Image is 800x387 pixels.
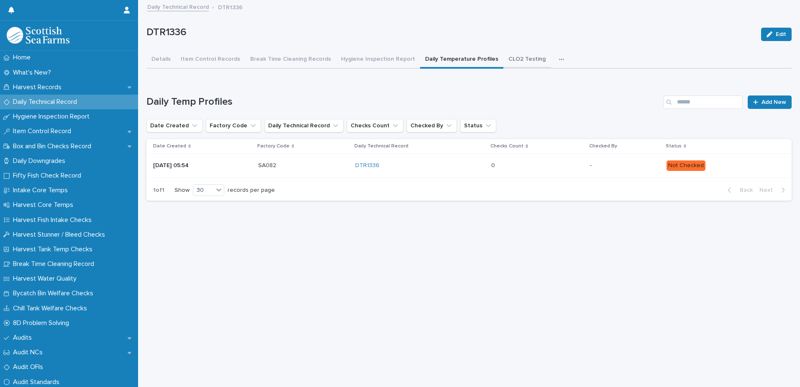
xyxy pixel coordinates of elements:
[10,172,88,180] p: Fifty Fish Check Record
[10,98,84,106] p: Daily Technical Record
[10,289,100,297] p: Bycatch Bin Welfare Checks
[146,51,176,69] button: Details
[228,187,275,194] p: records per page
[491,160,497,169] p: 0
[10,113,96,121] p: Hygiene Inspection Report
[490,142,523,151] p: Checks Count
[10,69,58,77] p: What's New?
[667,160,705,171] div: Not Checked
[153,142,186,151] p: Date Created
[193,186,213,195] div: 30
[10,157,72,165] p: Daily Downgrades
[761,28,792,41] button: Edit
[735,187,753,193] span: Back
[146,119,203,132] button: Date Created
[147,2,209,11] a: Daily Technical Record
[589,142,617,151] p: Checked By
[146,154,792,178] tr: [DATE] 05:54SA082SA082 DTR1336 00 -Not Checked
[10,127,78,135] p: Item Control Record
[206,119,261,132] button: Factory Code
[10,186,74,194] p: Intake Core Temps
[10,231,112,239] p: Harvest Stunner / Bleed Checks
[258,160,278,169] p: SA082
[355,162,379,169] a: DTR1336
[759,187,778,193] span: Next
[7,27,69,44] img: mMrefqRFQpe26GRNOUkG
[10,142,98,150] p: Box and Bin Checks Record
[10,216,98,224] p: Harvest Fish Intake Checks
[420,51,503,69] button: Daily Temperature Profiles
[10,201,80,209] p: Harvest Core Temps
[748,95,792,109] a: Add New
[146,96,660,108] h1: Daily Temp Profiles
[10,83,68,91] p: Harvest Records
[10,334,38,342] p: Audits
[663,95,743,109] input: Search
[174,187,190,194] p: Show
[10,319,76,327] p: 8D Problem Solving
[153,162,251,169] p: [DATE] 05:54
[460,119,496,132] button: Status
[264,119,344,132] button: Daily Technical Record
[10,54,37,62] p: Home
[10,260,101,268] p: Break Time Cleaning Record
[10,245,99,253] p: Harvest Tank Temp Checks
[407,119,457,132] button: Checked By
[503,51,551,69] button: CLO2 Testing
[347,119,403,132] button: Checks Count
[776,31,786,37] span: Edit
[666,142,682,151] p: Status
[257,142,290,151] p: Factory Code
[10,378,66,386] p: Audit Standards
[756,186,792,194] button: Next
[245,51,336,69] button: Break Time Cleaning Records
[10,348,49,356] p: Audit NCs
[336,51,420,69] button: Hygiene Inspection Report
[354,142,408,151] p: Daily Technical Record
[176,51,245,69] button: Item Control Records
[590,162,659,169] p: -
[10,304,94,312] p: Chill Tank Welfare Checks
[762,99,786,105] span: Add New
[218,2,243,11] p: DTR1336
[721,186,756,194] button: Back
[10,363,50,371] p: Audit OFIs
[10,275,83,283] p: Harvest Water Quality
[146,26,754,39] p: DTR1336
[146,180,171,201] p: 1 of 1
